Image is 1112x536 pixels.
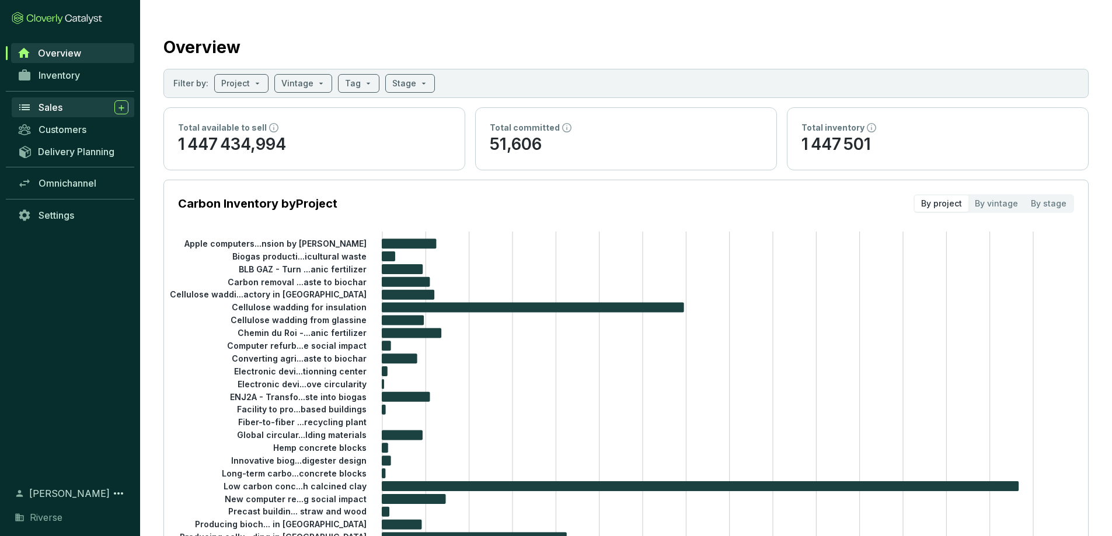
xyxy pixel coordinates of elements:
[178,122,267,134] p: Total available to sell
[222,468,367,478] tspan: Long-term carbo...concrete blocks
[238,379,367,388] tspan: Electronic devi...ove circularity
[968,195,1024,212] div: By vintage
[12,97,134,117] a: Sales
[232,302,367,312] tspan: Cellulose wadding for insulation
[1024,195,1073,212] div: By stage
[178,195,337,212] p: Carbon Inventory by Project
[232,353,367,363] tspan: Converting agri...aste to biochar
[163,35,240,59] h2: Overview
[224,481,367,491] tspan: Low carbon conc...h calcined clay
[225,493,367,503] tspan: New computer re...g social impact
[801,134,1074,156] p: 1 447 501
[39,209,74,221] span: Settings
[38,47,81,59] span: Overview
[239,264,367,274] tspan: BLB GAZ - Turn ...anic fertilizer
[39,124,86,135] span: Customers
[178,134,451,156] p: 1 447 434,994
[490,122,560,134] p: Total committed
[915,195,968,212] div: By project
[273,443,367,453] tspan: Hemp concrete blocks
[801,122,864,134] p: Total inventory
[12,205,134,225] a: Settings
[12,65,134,85] a: Inventory
[237,404,367,414] tspan: Facility to pro...based buildings
[195,519,367,529] tspan: Producing bioch... in [GEOGRAPHIC_DATA]
[39,177,96,189] span: Omnichannel
[184,239,367,248] tspan: Apple computers...nsion by [PERSON_NAME]
[29,486,110,500] span: [PERSON_NAME]
[38,146,114,157] span: Delivery Planning
[228,276,367,286] tspan: Carbon removal ...aste to biochar
[230,391,367,401] tspan: ENJ2A - Transfo...ste into biogas
[12,142,134,161] a: Delivery Planning
[490,134,762,156] p: 51,606
[170,289,367,299] tspan: Cellulose waddi...actory in [GEOGRAPHIC_DATA]
[234,366,367,376] tspan: Electronic devi...tionning center
[238,417,367,427] tspan: Fiber-to-fiber ...recycling plant
[228,506,367,516] tspan: Precast buildin... straw and wood
[39,69,80,81] span: Inventory
[237,430,367,440] tspan: Global circular...lding materials
[12,173,134,193] a: Omnichannel
[232,251,367,261] tspan: Biogas producti...icultural waste
[231,315,367,325] tspan: Cellulose wadding from glassine
[231,456,367,465] tspan: Innovative biog...digester design
[39,101,62,113] span: Sales
[12,120,134,139] a: Customers
[30,510,62,524] span: Riverse
[11,43,134,63] a: Overview
[914,194,1074,213] div: segmented control
[238,328,367,338] tspan: Chemin du Roi -...anic fertilizer
[173,78,208,89] p: Filter by:
[227,341,367,351] tspan: Computer refurb...e social impact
